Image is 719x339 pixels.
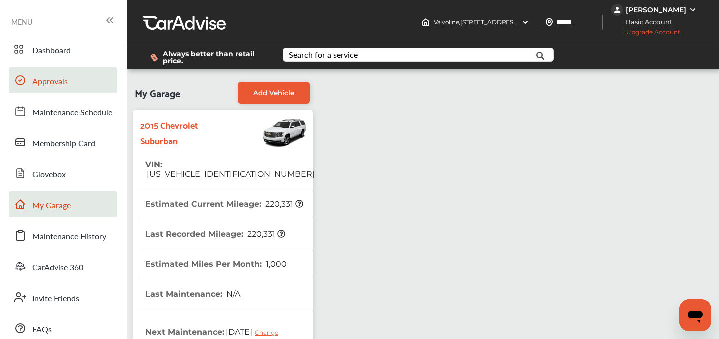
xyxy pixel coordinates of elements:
[9,284,117,310] a: Invite Friends
[626,5,686,14] div: [PERSON_NAME]
[135,82,180,104] span: My Garage
[238,82,310,104] a: Add Vehicle
[32,261,83,274] span: CarAdvise 360
[612,17,680,27] span: Basic Account
[434,18,618,26] span: Valvoline , [STREET_ADDRESS] Katy , [GEOGRAPHIC_DATA] 77494
[246,229,285,239] span: 220,331
[229,115,308,150] img: Vehicle
[679,299,711,331] iframe: Button to launch messaging window
[255,329,283,336] div: Change
[32,292,79,305] span: Invite Friends
[9,222,117,248] a: Maintenance History
[32,137,95,150] span: Membership Card
[32,106,112,119] span: Maintenance Schedule
[32,199,71,212] span: My Garage
[264,199,303,209] span: 220,331
[32,230,106,243] span: Maintenance History
[32,168,66,181] span: Glovebox
[289,51,358,59] div: Search for a service
[140,117,229,148] strong: 2015 Chevrolet Suburban
[689,6,697,14] img: WGsFRI8htEPBVLJbROoPRyZpYNWhNONpIPPETTm6eUC0GeLEiAAAAAElFTkSuQmCC
[521,18,529,26] img: header-down-arrow.9dd2ce7d.svg
[225,289,240,299] span: N/A
[602,15,603,30] img: header-divider.bc55588e.svg
[9,67,117,93] a: Approvals
[9,191,117,217] a: My Garage
[145,150,315,189] th: VIN :
[253,89,294,97] span: Add Vehicle
[32,323,52,336] span: FAQs
[9,98,117,124] a: Maintenance Schedule
[545,18,553,26] img: location_vector.a44bc228.svg
[32,44,71,57] span: Dashboard
[611,4,623,16] img: jVpblrzwTbfkPYzPPzSLxeg0AAAAASUVORK5CYII=
[611,28,680,41] span: Upgrade Account
[145,249,287,279] th: Estimated Miles Per Month :
[11,18,32,26] span: MENU
[32,75,68,88] span: Approvals
[9,129,117,155] a: Membership Card
[9,253,117,279] a: CarAdvise 360
[145,219,285,249] th: Last Recorded Mileage :
[150,53,158,62] img: dollor_label_vector.a70140d1.svg
[145,279,240,309] th: Last Maintenance :
[145,189,303,219] th: Estimated Current Mileage :
[9,36,117,62] a: Dashboard
[163,50,267,64] span: Always better than retail price.
[9,160,117,186] a: Glovebox
[422,18,430,26] img: header-home-logo.8d720a4f.svg
[264,259,287,269] span: 1,000
[145,169,315,179] span: [US_VEHICLE_IDENTIFICATION_NUMBER]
